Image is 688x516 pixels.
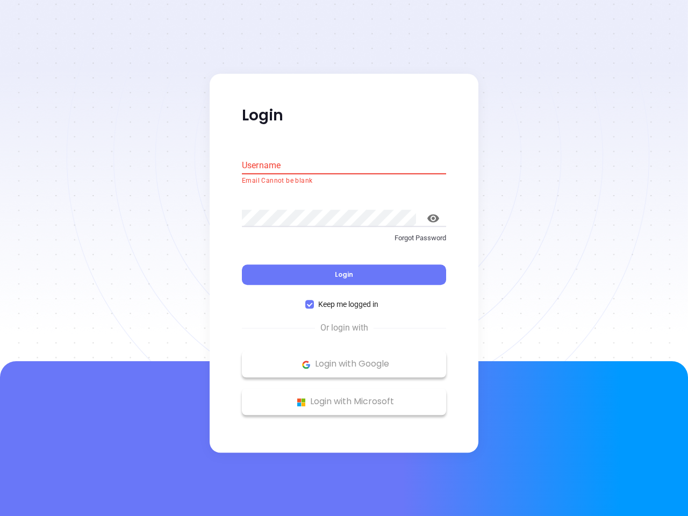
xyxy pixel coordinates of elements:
button: Microsoft Logo Login with Microsoft [242,389,446,415]
button: Login [242,265,446,285]
p: Login with Google [247,356,441,372]
button: toggle password visibility [420,205,446,231]
p: Login with Microsoft [247,394,441,410]
img: Microsoft Logo [295,396,308,409]
button: Google Logo Login with Google [242,351,446,378]
span: Login [335,270,353,279]
p: Email Cannot be blank [242,176,446,187]
p: Login [242,106,446,125]
span: Or login with [315,322,374,335]
a: Forgot Password [242,233,446,252]
span: Keep me logged in [314,299,383,311]
img: Google Logo [299,358,313,371]
p: Forgot Password [242,233,446,243]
